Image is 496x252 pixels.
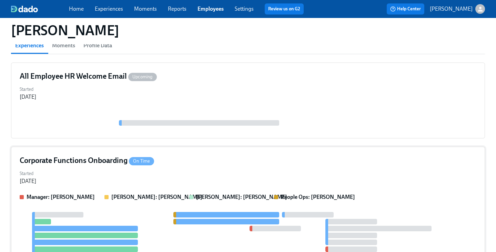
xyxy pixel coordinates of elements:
span: Moments [52,41,75,50]
a: Home [69,6,84,12]
div: [DATE] [20,177,36,185]
span: Upcoming [128,74,157,79]
button: Help Center [387,3,424,14]
h4: All Employee HR Welcome Email [20,71,157,81]
a: Reports [168,6,186,12]
strong: [PERSON_NAME]: [PERSON_NAME] [111,194,202,200]
span: Profile Data [83,41,112,50]
a: Employees [198,6,224,12]
a: Settings [235,6,254,12]
span: Help Center [390,6,421,12]
span: On Time [129,158,154,164]
h1: [PERSON_NAME] [11,22,119,39]
strong: People Ops: [PERSON_NAME] [281,194,355,200]
strong: Manager: [PERSON_NAME] [27,194,95,200]
a: Review us on G2 [268,6,300,12]
span: Experiences [15,41,44,50]
a: dado [11,6,69,12]
button: Review us on G2 [265,3,304,14]
a: Experiences [95,6,123,12]
label: Started [20,86,36,93]
a: Moments [134,6,157,12]
button: [PERSON_NAME] [430,4,485,14]
p: [PERSON_NAME] [430,5,473,13]
strong: [PERSON_NAME]: [PERSON_NAME] [196,194,287,200]
img: dado [11,6,38,12]
h4: Corporate Functions Onboarding [20,155,154,166]
div: [DATE] [20,93,36,101]
label: Started [20,170,36,177]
